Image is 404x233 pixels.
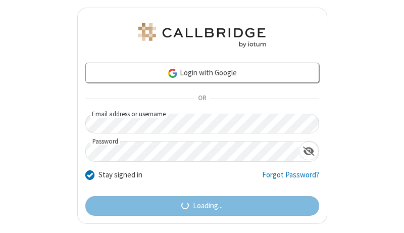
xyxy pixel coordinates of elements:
span: OR [194,91,210,106]
a: Forgot Password? [262,169,319,189]
label: Stay signed in [98,169,142,181]
input: Email address or username [85,114,319,133]
input: Password [86,142,299,161]
div: Show password [299,142,319,160]
a: Login with Google [85,63,319,83]
img: Astra [136,23,268,48]
button: Loading... [85,196,319,216]
span: Loading... [193,200,223,212]
img: google-icon.png [167,68,178,79]
iframe: Chat [379,207,396,226]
